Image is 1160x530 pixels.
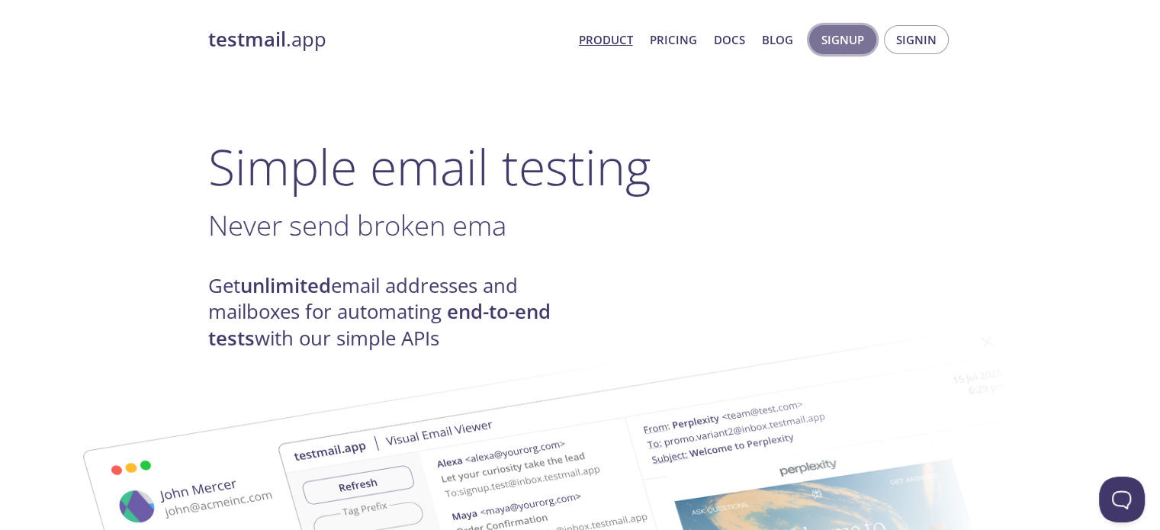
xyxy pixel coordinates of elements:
button: Signin [884,25,949,54]
h1: Simple email testing [208,137,953,196]
span: Signin [896,30,937,50]
button: Signup [809,25,876,54]
a: Blog [762,30,793,50]
strong: end-to-end tests [208,298,551,351]
a: Docs [714,30,745,50]
a: Pricing [650,30,697,50]
span: Signup [821,30,864,50]
iframe: Help Scout Beacon - Open [1099,477,1145,522]
a: testmail.app [208,27,567,53]
strong: unlimited [240,272,331,299]
span: Never send broken ema [208,206,506,244]
strong: testmail [208,26,286,53]
a: Product [579,30,633,50]
h4: Get email addresses and mailboxes for automating with our simple APIs [208,273,580,352]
